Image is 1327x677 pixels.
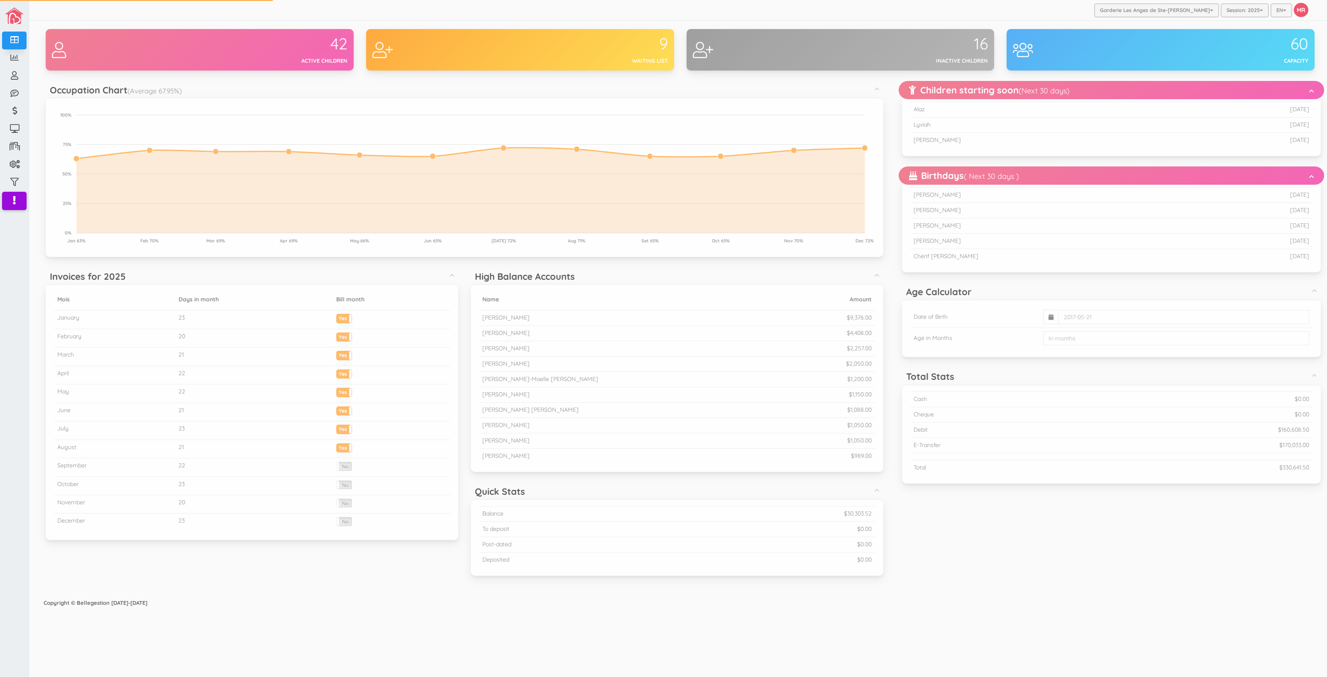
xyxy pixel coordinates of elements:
[1158,35,1306,53] div: 60
[1056,310,1307,324] input: 2017-05-21
[907,171,1017,181] h5: Birthdays
[845,375,870,383] small: $1,200.00
[566,238,583,244] tspan: Aug 71%
[335,370,349,376] label: Yes
[473,486,523,496] h5: Quick Stats
[1158,57,1306,65] div: Capacity
[480,345,528,352] small: [PERSON_NAME]
[52,347,173,366] td: March
[908,203,1204,218] td: [PERSON_NAME]
[480,421,528,429] small: [PERSON_NAME]
[480,329,528,337] small: [PERSON_NAME]
[1180,117,1310,133] td: [DATE]
[335,351,349,357] label: Yes
[198,57,345,65] div: Active children
[335,314,349,320] label: Yes
[335,462,349,470] label: No
[1204,203,1310,218] td: [DATE]
[480,360,528,367] small: [PERSON_NAME]
[480,406,577,413] small: [PERSON_NAME] [PERSON_NAME]
[60,171,69,177] tspan: 50%
[639,238,657,244] tspan: Set 65%
[908,460,1097,475] td: Total
[1097,460,1310,475] td: $330,641.50
[908,133,1180,148] td: [PERSON_NAME]
[176,296,327,303] h5: Days in month
[335,444,349,450] label: Yes
[52,477,173,495] td: October
[173,329,331,347] td: 20
[473,271,573,281] h5: High Balance Accounts
[65,238,83,244] tspan: Jan 63%
[908,102,1180,117] td: Alaz
[278,238,296,244] tspan: Apr 69%
[334,296,445,303] h5: Bill month
[1204,249,1310,264] td: [DATE]
[173,403,331,421] td: 21
[63,230,69,236] tspan: 0%
[710,238,728,244] tspan: Oct 65%
[908,328,1038,349] td: Age in Months
[908,188,1204,203] td: [PERSON_NAME]
[845,437,870,444] small: $1,050.00
[844,360,870,367] small: $2,050.00
[198,35,345,53] div: 42
[335,407,349,413] label: Yes
[782,238,801,244] tspan: Nov 70%
[908,234,1204,249] td: [PERSON_NAME]
[52,384,173,403] td: May
[52,440,173,458] td: August
[480,314,528,321] small: [PERSON_NAME]
[1204,188,1310,203] td: [DATE]
[908,249,1204,264] td: Chérif [PERSON_NAME]
[173,310,331,329] td: 23
[678,522,873,537] td: $0.00
[48,271,124,281] h5: Invoices for 2025
[908,422,1097,437] td: Debit
[335,481,349,489] label: No
[1097,407,1310,422] td: $0.00
[61,200,69,206] tspan: 25%
[477,522,678,537] td: To deposit
[1097,391,1310,407] td: $0.00
[845,406,870,413] small: $1,088.00
[173,477,331,495] td: 23
[173,495,331,513] td: 20
[1204,234,1310,249] td: [DATE]
[518,57,666,65] div: Waiting list
[518,35,666,53] div: 9
[477,537,678,552] td: Post-dated
[1017,86,1068,95] small: (Next 30 days)
[849,452,870,459] small: $989.00
[904,371,952,381] h5: Total Stats
[845,329,870,337] small: $4,408.00
[480,452,528,459] small: [PERSON_NAME]
[845,421,870,429] small: $1,050.00
[52,421,173,440] td: July
[52,329,173,347] td: February
[55,296,170,303] h5: Mois
[908,117,1180,133] td: Lyviah
[908,437,1097,453] td: E-Transfer
[44,599,147,606] strong: Copyright © Bellegestion [DATE]-[DATE]
[845,345,870,352] small: $2,257.00
[204,238,223,244] tspan: Mar 69%
[52,495,173,513] td: November
[845,314,870,321] small: $9,376.00
[173,366,331,384] td: 22
[173,384,331,403] td: 22
[480,296,787,303] h5: Name
[1180,102,1310,117] td: [DATE]
[335,517,349,525] label: No
[335,499,349,507] label: No
[58,112,69,118] tspan: 100%
[1097,437,1310,453] td: $170,033.00
[52,366,173,384] td: April
[1180,133,1310,148] td: [DATE]
[847,391,870,398] small: $1,150.00
[48,85,180,95] h5: Occupation Chart
[908,391,1097,407] td: Cash
[173,513,331,532] td: 23
[422,238,440,244] tspan: Jun 65%
[1204,218,1310,234] td: [DATE]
